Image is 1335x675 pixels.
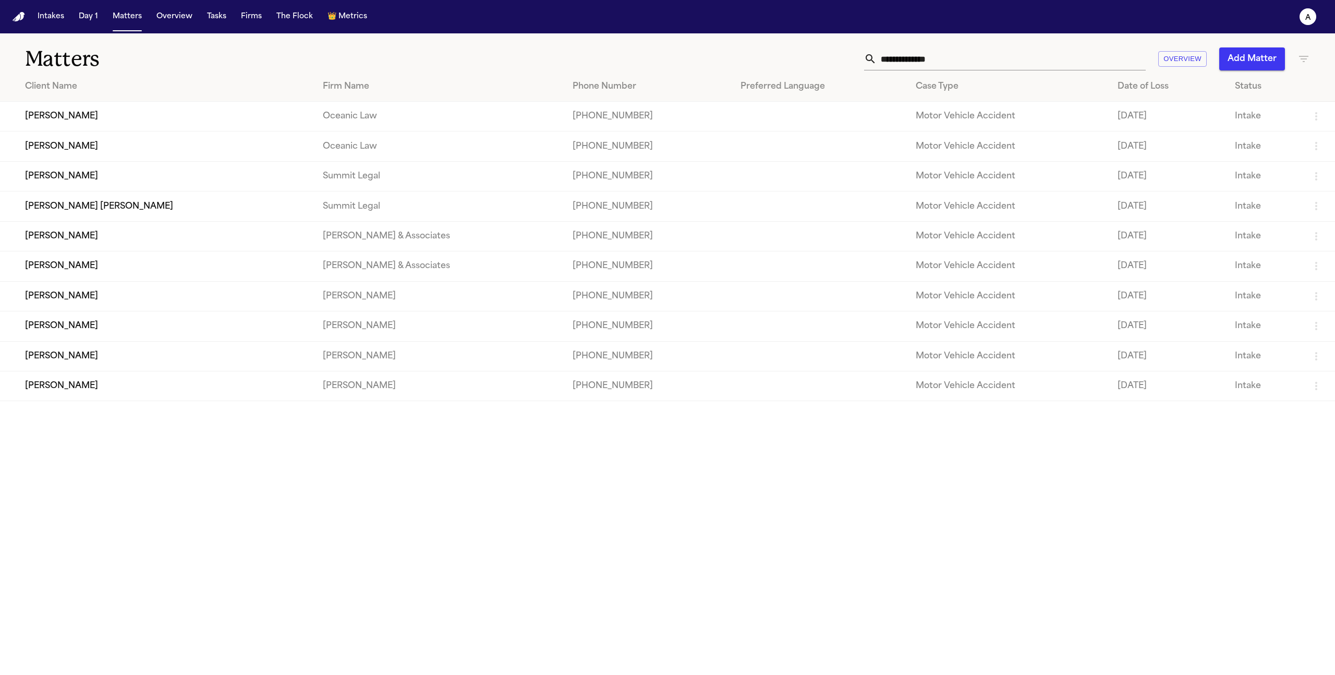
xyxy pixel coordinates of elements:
td: [PHONE_NUMBER] [564,221,732,251]
div: Status [1235,80,1293,93]
td: Summit Legal [314,191,564,221]
text: a [1305,14,1311,21]
td: [PERSON_NAME] [314,281,564,311]
td: Oceanic Law [314,102,564,131]
div: Phone Number [573,80,724,93]
button: Add Matter [1219,47,1285,70]
div: Case Type [916,80,1101,93]
td: Intake [1227,251,1302,281]
td: [PHONE_NUMBER] [564,131,732,161]
td: Motor Vehicle Accident [907,191,1109,221]
button: Firms [237,7,266,26]
td: Intake [1227,281,1302,311]
td: Intake [1227,311,1302,341]
td: [DATE] [1109,311,1227,341]
td: Motor Vehicle Accident [907,311,1109,341]
h1: Matters [25,46,414,72]
td: [PHONE_NUMBER] [564,251,732,281]
td: [DATE] [1109,341,1227,371]
td: Motor Vehicle Accident [907,131,1109,161]
button: Matters [108,7,146,26]
td: Motor Vehicle Accident [907,281,1109,311]
td: Intake [1227,102,1302,131]
td: Intake [1227,131,1302,161]
td: [DATE] [1109,281,1227,311]
td: Motor Vehicle Accident [907,251,1109,281]
td: [DATE] [1109,251,1227,281]
td: [PERSON_NAME] [314,311,564,341]
td: Motor Vehicle Accident [907,341,1109,371]
td: Intake [1227,341,1302,371]
td: Oceanic Law [314,131,564,161]
div: Preferred Language [741,80,899,93]
button: Overview [1158,51,1207,67]
td: Motor Vehicle Accident [907,371,1109,401]
div: Date of Loss [1118,80,1218,93]
span: crown [327,11,336,22]
td: [PERSON_NAME] & Associates [314,251,564,281]
button: Overview [152,7,197,26]
td: [DATE] [1109,102,1227,131]
div: Client Name [25,80,306,93]
td: [PHONE_NUMBER] [564,161,732,191]
span: Metrics [338,11,367,22]
td: Intake [1227,161,1302,191]
td: [PERSON_NAME] & Associates [314,221,564,251]
td: Motor Vehicle Accident [907,161,1109,191]
a: Home [13,12,25,22]
td: [PHONE_NUMBER] [564,281,732,311]
button: Tasks [203,7,230,26]
td: [PHONE_NUMBER] [564,102,732,131]
button: Intakes [33,7,68,26]
img: Finch Logo [13,12,25,22]
td: [PHONE_NUMBER] [564,341,732,371]
td: [PHONE_NUMBER] [564,371,732,401]
button: Day 1 [75,7,102,26]
td: [PERSON_NAME] [314,341,564,371]
td: Intake [1227,191,1302,221]
td: Motor Vehicle Accident [907,102,1109,131]
td: Intake [1227,371,1302,401]
td: Intake [1227,221,1302,251]
button: crownMetrics [323,7,371,26]
td: Summit Legal [314,161,564,191]
td: [DATE] [1109,221,1227,251]
td: [PHONE_NUMBER] [564,191,732,221]
div: Firm Name [323,80,555,93]
td: [PERSON_NAME] [314,371,564,401]
td: [DATE] [1109,161,1227,191]
td: Motor Vehicle Accident [907,221,1109,251]
td: [PHONE_NUMBER] [564,311,732,341]
button: The Flock [272,7,317,26]
td: [DATE] [1109,131,1227,161]
td: [DATE] [1109,371,1227,401]
td: [DATE] [1109,191,1227,221]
